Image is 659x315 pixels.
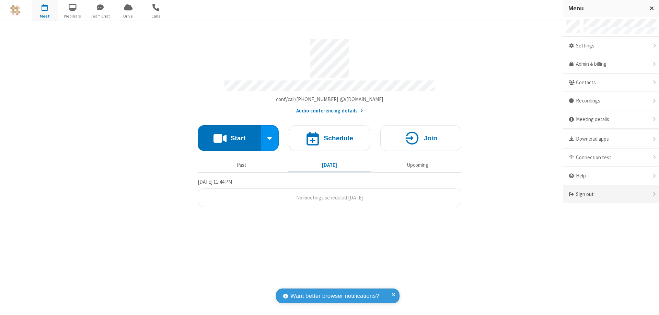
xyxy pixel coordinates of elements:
span: [DATE] 11:44 PM [198,178,232,185]
button: Schedule [289,125,370,151]
section: Today's Meetings [198,178,461,207]
div: Recordings [563,92,659,110]
button: Upcoming [376,159,459,172]
div: Contacts [563,74,659,92]
div: Download apps [563,130,659,149]
section: Account details [198,34,461,115]
div: Help [563,167,659,185]
a: Admin & billing [563,55,659,74]
button: Copy my meeting room linkCopy my meeting room link [276,96,383,104]
button: Audio conferencing details [296,107,363,115]
div: Connection test [563,149,659,167]
button: Start [198,125,261,151]
button: Join [380,125,461,151]
button: [DATE] [288,159,371,172]
div: Meeting details [563,110,659,129]
div: Settings [563,37,659,55]
h4: Start [230,135,245,141]
h3: Menu [568,5,644,12]
span: Want better browser notifications? [290,292,379,301]
div: Sign out [563,185,659,204]
span: Drive [115,13,141,19]
h4: Schedule [324,135,353,141]
div: Start conference options [261,125,279,151]
img: QA Selenium DO NOT DELETE OR CHANGE [10,5,21,15]
span: Copy my meeting room link [276,96,383,102]
h4: Join [424,135,437,141]
span: No meetings scheduled [DATE] [296,194,363,201]
button: Past [200,159,283,172]
span: Meet [32,13,58,19]
span: Calls [143,13,169,19]
span: Team Chat [88,13,113,19]
span: Webinars [60,13,85,19]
